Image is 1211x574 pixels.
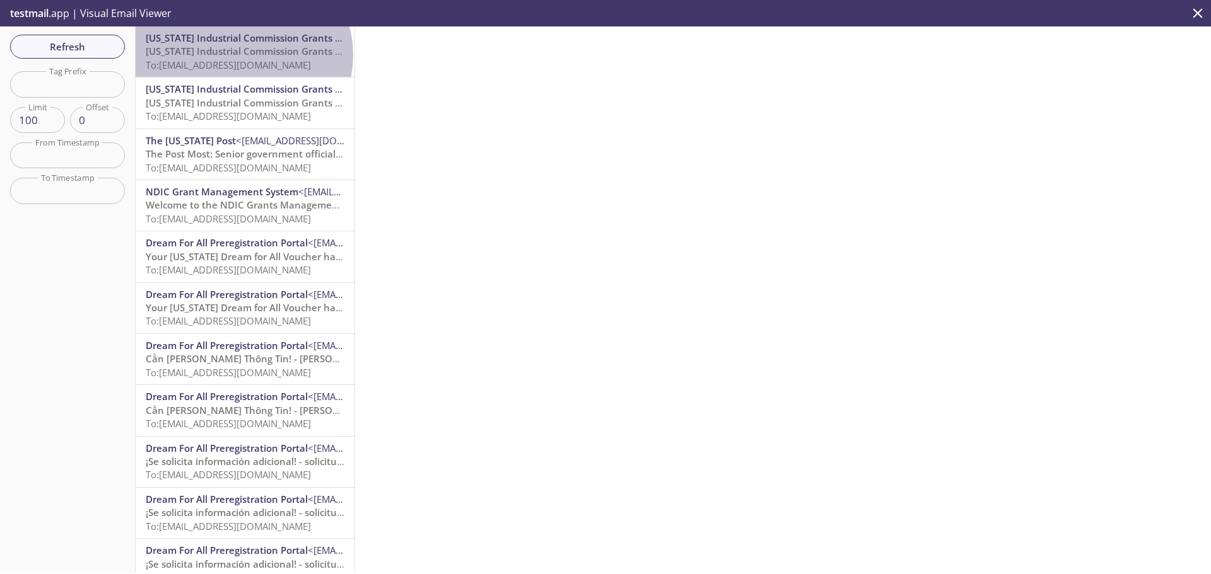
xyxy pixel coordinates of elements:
span: Dream For All Preregistration Portal [146,442,308,454]
span: [US_STATE] Industrial Commission Grants Management System [146,32,432,44]
span: <[EMAIL_ADDRESS][DOMAIN_NAME]> [308,288,471,301]
span: Dream For All Preregistration Portal [146,339,308,352]
span: The [US_STATE] Post [146,134,236,147]
div: The [US_STATE] Post<[EMAIL_ADDRESS][DOMAIN_NAME]>The Post Most: Senior government officials priva... [136,129,354,180]
span: ¡Se solicita información adicional! - solicitud de CalHFA [146,506,392,519]
div: NDIC Grant Management System<[EMAIL_ADDRESS][DOMAIN_NAME]>Welcome to the NDIC Grants Management S... [136,180,354,231]
span: <[EMAIL_ADDRESS][DOMAIN_NAME]> [308,339,471,352]
span: Refresh [20,38,115,55]
span: To: [EMAIL_ADDRESS][DOMAIN_NAME] [146,314,311,327]
span: ¡Se solicita información adicional! - solicitud de CalHFA [146,558,392,570]
span: To: [EMAIL_ADDRESS][DOMAIN_NAME] [146,468,311,481]
span: To: [EMAIL_ADDRESS][DOMAIN_NAME] [146,161,311,174]
span: Dream For All Preregistration Portal [146,493,308,505]
span: <[EMAIL_ADDRESS][DOMAIN_NAME]> [308,544,471,556]
span: Dream For All Preregistration Portal [146,288,308,301]
span: Welcome to the NDIC Grants Management System [146,198,377,211]
span: <[EMAIL_ADDRESS][DOMAIN_NAME]> [308,493,471,505]
div: [US_STATE] Industrial Commission Grants Management System[US_STATE] Industrial Commission Grants ... [136,77,354,128]
div: Dream For All Preregistration Portal<[EMAIL_ADDRESS][DOMAIN_NAME]>Cần [PERSON_NAME] Thông Tin! - ... [136,334,354,384]
span: To: [EMAIL_ADDRESS][DOMAIN_NAME] [146,263,311,276]
span: To: [EMAIL_ADDRESS][DOMAIN_NAME] [146,417,311,430]
span: <[EMAIL_ADDRESS][DOMAIN_NAME]> [308,236,471,249]
span: Your [US_STATE] Dream for All Voucher has been Issued! [146,301,401,314]
span: <[EMAIL_ADDRESS][DOMAIN_NAME]> [236,134,399,147]
span: <[EMAIL_ADDRESS][DOMAIN_NAME]> [308,390,471,403]
span: To: [EMAIL_ADDRESS][DOMAIN_NAME] [146,212,311,225]
span: To: [EMAIL_ADDRESS][DOMAIN_NAME] [146,59,311,71]
span: ¡Se solicita información adicional! - solicitud de CalHFA [146,455,392,468]
span: Cần [PERSON_NAME] Thông Tin! - [PERSON_NAME] Ký CalHFA [146,404,424,416]
span: Cần [PERSON_NAME] Thông Tin! - [PERSON_NAME] Ký CalHFA [146,352,424,365]
span: The Post Most: Senior government officials privately warn against firings during shutdown [146,147,556,160]
div: Dream For All Preregistration Portal<[EMAIL_ADDRESS][DOMAIN_NAME]>¡Se solicita información adicio... [136,488,354,538]
span: Dream For All Preregistration Portal [146,544,308,556]
span: NDIC Grant Management System [146,185,298,198]
div: Dream For All Preregistration Portal<[EMAIL_ADDRESS][DOMAIN_NAME]>¡Se solicita información adicio... [136,437,354,487]
span: To: [EMAIL_ADDRESS][DOMAIN_NAME] [146,366,311,379]
span: To: [EMAIL_ADDRESS][DOMAIN_NAME] [146,520,311,532]
span: [US_STATE] Industrial Commission Grants Management System [146,83,432,95]
span: <[EMAIL_ADDRESS][DOMAIN_NAME]> [308,442,471,454]
div: Dream For All Preregistration Portal<[EMAIL_ADDRESS][DOMAIN_NAME]>Your [US_STATE] Dream for All V... [136,231,354,282]
span: To: [EMAIL_ADDRESS][DOMAIN_NAME] [146,110,311,122]
span: Dream For All Preregistration Portal [146,390,308,403]
button: Refresh [10,35,125,59]
div: Dream For All Preregistration Portal<[EMAIL_ADDRESS][DOMAIN_NAME]>Cần [PERSON_NAME] Thông Tin! - ... [136,385,354,435]
span: Dream For All Preregistration Portal [146,236,308,249]
span: testmail [10,6,49,20]
span: <[EMAIL_ADDRESS][DOMAIN_NAME]> [298,185,462,198]
span: Your [US_STATE] Dream for All Voucher has been Issued! [146,250,401,263]
span: [US_STATE] Industrial Commission Grants Management System Password Reset [146,45,506,57]
span: [US_STATE] Industrial Commission Grants Management System Password Reset [146,96,506,109]
div: Dream For All Preregistration Portal<[EMAIL_ADDRESS][DOMAIN_NAME]>Your [US_STATE] Dream for All V... [136,283,354,333]
div: [US_STATE] Industrial Commission Grants Management System[US_STATE] Industrial Commission Grants ... [136,26,354,77]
